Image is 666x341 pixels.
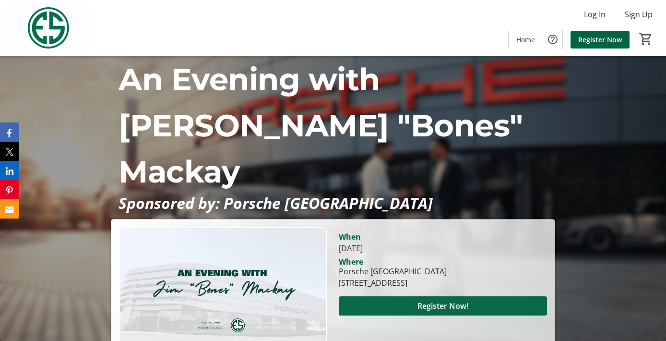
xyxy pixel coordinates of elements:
[625,9,653,20] span: Sign Up
[339,296,547,316] button: Register Now!
[339,266,447,277] div: Porsche [GEOGRAPHIC_DATA]
[417,300,468,312] span: Register Now!
[339,277,447,289] div: [STREET_ADDRESS]
[119,193,433,213] em: Sponsored by: Porsche [GEOGRAPHIC_DATA]
[571,31,630,49] a: Register Now
[509,31,543,49] a: Home
[578,35,622,45] span: Register Now
[119,56,547,195] p: An Evening with [PERSON_NAME] "Bones" Mackay
[543,30,562,49] button: Help
[339,243,547,254] div: [DATE]
[339,258,363,266] div: Where
[339,231,361,243] div: When
[516,35,535,45] span: Home
[617,7,660,22] button: Sign Up
[637,30,654,48] button: Cart
[584,9,606,20] span: Log In
[6,4,91,52] img: Evans Scholars Foundation's Logo
[576,7,613,22] button: Log In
